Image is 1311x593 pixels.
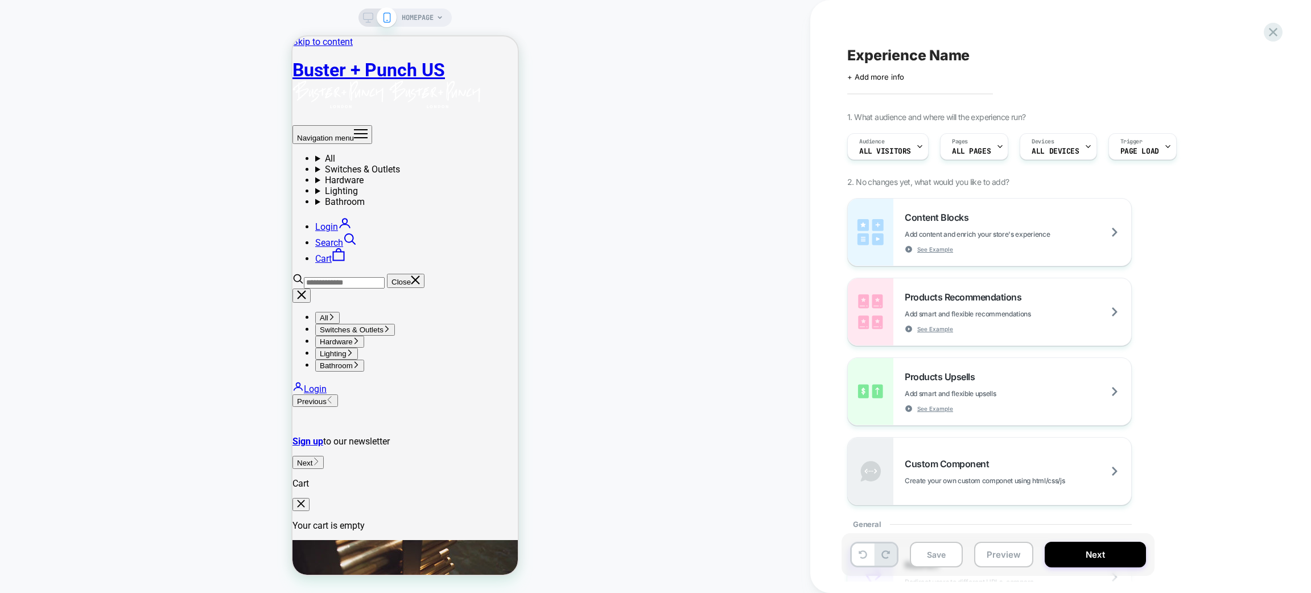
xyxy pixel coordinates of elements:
[847,47,970,64] span: Experience Name
[94,237,132,252] button: Close
[23,275,47,287] button: All
[402,9,434,27] span: HOMEPAGE
[23,127,225,138] summary: Switches & Outlets
[23,323,72,335] button: Bathroom
[905,212,974,223] span: Content Blocks
[905,476,1122,485] span: Create your own custom componet using html/css/js
[23,287,102,299] button: Switches & Outlets
[23,117,225,127] summary: All
[974,542,1033,567] button: Preview
[847,177,1009,187] span: 2. No changes yet, what would you like to add?
[847,112,1025,122] span: 1. What audience and where will the experience run?
[847,72,904,81] span: + Add more info
[1032,147,1079,155] span: ALL DEVICES
[847,505,1132,543] div: General
[859,138,885,146] span: Audience
[859,147,911,155] span: All Visitors
[23,217,53,228] a: Cart
[905,230,1107,238] span: Add content and enrich your store's experience
[5,97,61,106] span: Navigation menu
[1032,138,1054,146] span: Devices
[23,185,59,196] a: Login
[5,422,20,431] span: Next
[1120,138,1143,146] span: Trigger
[23,138,225,149] summary: Hardware
[905,389,1053,398] span: Add smart and flexible upsells
[23,160,225,171] summary: Bathroom
[99,241,118,250] span: Close
[910,542,963,567] button: Save
[952,147,991,155] span: ALL PAGES
[952,138,968,146] span: Pages
[905,371,980,382] span: Products Upsells
[23,149,225,160] summary: Lighting
[23,299,72,311] button: Hardware
[1045,542,1146,567] button: Next
[917,405,953,413] span: See Example
[23,311,65,323] button: Lighting
[23,201,51,212] span: Search
[11,241,92,252] input: Search
[905,310,1088,318] span: Add smart and flexible recommendations
[1120,147,1159,155] span: Page Load
[917,245,953,253] span: See Example
[5,360,34,369] span: Previous
[23,217,39,228] span: Cart
[917,325,953,333] span: See Example
[23,185,46,196] span: Login
[905,291,1027,303] span: Products Recommendations
[905,458,995,470] span: Custom Component
[23,201,64,212] a: Search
